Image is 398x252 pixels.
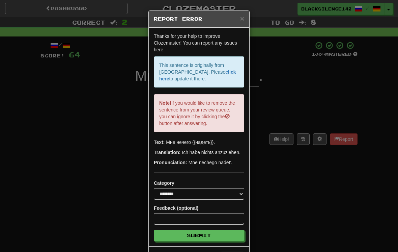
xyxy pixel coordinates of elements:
strong: Translation: [154,150,180,155]
p: This sentence is originally from [GEOGRAPHIC_DATA]. Please to update it there. [154,56,244,87]
p: Thanks for your help to improve Clozemaster! You can report any issues here. [154,33,244,53]
strong: Note! [159,100,171,106]
p: If you would like to remove the sentence from your review queue, you can ignore it by clicking th... [154,94,244,132]
span: × [240,15,244,22]
button: Close [240,15,244,22]
p: Ich habe nichts anzuziehen. [154,149,244,156]
button: Submit [154,230,244,241]
strong: Text: [154,140,165,145]
strong: Pronunciation: [154,160,187,165]
label: Category [154,180,174,186]
h5: Report Error [154,16,244,22]
p: Мне нечего {{надеть}}. [154,139,244,146]
label: Feedback (optional) [154,205,198,211]
p: Mne nechego nadet'. [154,159,244,166]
